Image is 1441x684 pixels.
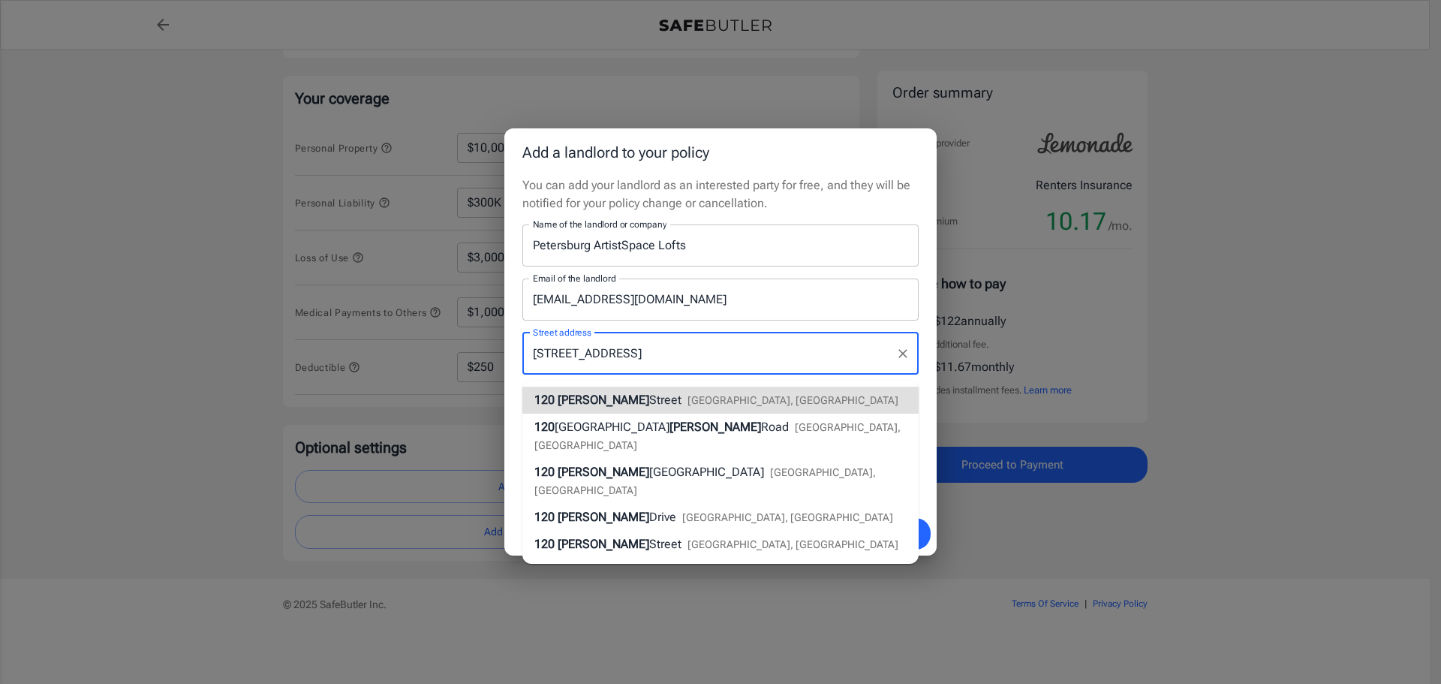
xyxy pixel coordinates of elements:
span: Road [761,420,789,434]
span: 120 [534,465,555,479]
span: [GEOGRAPHIC_DATA] [649,465,764,479]
span: [GEOGRAPHIC_DATA], [GEOGRAPHIC_DATA] [687,538,898,550]
span: [GEOGRAPHIC_DATA] [555,420,669,434]
span: [PERSON_NAME] [558,510,649,524]
span: [PERSON_NAME] [558,537,649,551]
span: [PERSON_NAME] [558,465,649,479]
span: [GEOGRAPHIC_DATA], [GEOGRAPHIC_DATA] [682,511,893,523]
span: Street [649,537,681,551]
label: Street address [533,326,591,339]
span: Street [649,393,681,407]
label: Name of the landlord or company [533,218,666,231]
span: 120 [PERSON_NAME] [534,393,649,407]
span: [GEOGRAPHIC_DATA], [GEOGRAPHIC_DATA] [687,394,898,406]
span: 120 [534,537,555,551]
button: Clear [892,343,913,364]
h2: Add a landlord to your policy [504,128,937,176]
span: 120 [534,420,555,434]
p: You can add your landlord as an interested party for free, and they will be notified for your pol... [522,176,919,212]
label: Email of the landlord [533,272,615,285]
span: 120 [534,510,555,524]
span: [PERSON_NAME] [669,420,761,434]
span: Drive [649,510,676,524]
